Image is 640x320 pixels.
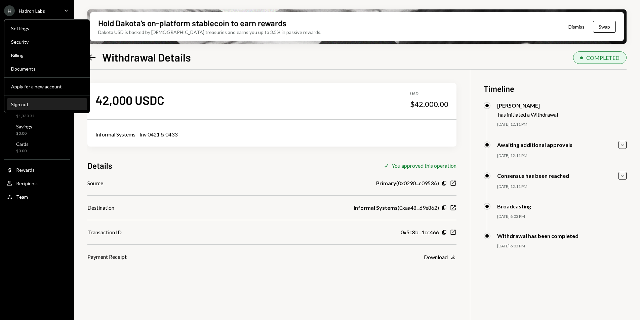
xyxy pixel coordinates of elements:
[7,22,87,34] a: Settings
[497,214,627,219] div: [DATE] 6:03 PM
[354,204,398,212] b: Informal Systems
[497,233,578,239] div: Withdrawal has been completed
[4,164,70,176] a: Rewards
[7,49,87,61] a: Billing
[392,162,456,169] div: You approved this operation
[98,17,286,29] div: Hold Dakota’s on-platform stablecoin to earn rewards
[424,254,448,260] div: Download
[7,81,87,93] button: Apply for a new account
[410,91,448,97] div: USD
[7,36,87,48] a: Security
[87,253,127,261] div: Payment Receipt
[16,148,29,154] div: $0.00
[560,19,593,35] button: Dismiss
[11,26,83,31] div: Settings
[497,102,558,109] div: [PERSON_NAME]
[424,253,456,261] button: Download
[16,141,29,147] div: Cards
[102,50,191,64] h1: Withdrawal Details
[16,113,36,119] div: $1,330.31
[376,179,439,187] div: ( 0x0290...c0953A )
[95,130,448,138] div: Informal Systems - Inv 0421 & 0433
[11,66,83,72] div: Documents
[16,194,28,200] div: Team
[593,21,616,33] button: Swap
[87,160,112,171] h3: Details
[11,52,83,58] div: Billing
[497,172,569,179] div: Consensus has been reached
[497,243,627,249] div: [DATE] 6:03 PM
[497,122,627,127] div: [DATE] 12:11 PM
[19,8,45,14] div: Hadron Labs
[95,92,164,108] div: 42,000 USDC
[354,204,439,212] div: ( 0xaa48...69e862 )
[16,167,35,173] div: Rewards
[4,5,15,16] div: H
[7,98,87,111] button: Sign out
[87,204,114,212] div: Destination
[87,228,122,236] div: Transaction ID
[7,63,87,75] a: Documents
[87,179,103,187] div: Source
[401,228,439,236] div: 0x5c8b...1cc466
[497,203,531,209] div: Broadcasting
[16,124,32,129] div: Savings
[4,177,70,189] a: Recipients
[16,181,39,186] div: Recipients
[497,153,627,159] div: [DATE] 12:11 PM
[4,191,70,203] a: Team
[98,29,321,36] div: Dakota USD is backed by [DEMOGRAPHIC_DATA] treasuries and earns you up to 3.5% in passive rewards.
[16,131,32,136] div: $0.00
[376,179,396,187] b: Primary
[484,83,627,94] h3: Timeline
[497,142,572,148] div: Awaiting additional approvals
[11,84,83,89] div: Apply for a new account
[11,102,83,107] div: Sign out
[11,39,83,45] div: Security
[4,122,70,138] a: Savings$0.00
[498,111,558,118] div: has initiated a Withdrawal
[586,54,619,61] div: COMPLETED
[497,184,627,190] div: [DATE] 12:11 PM
[410,99,448,109] div: $42,000.00
[4,139,70,155] a: Cards$0.00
